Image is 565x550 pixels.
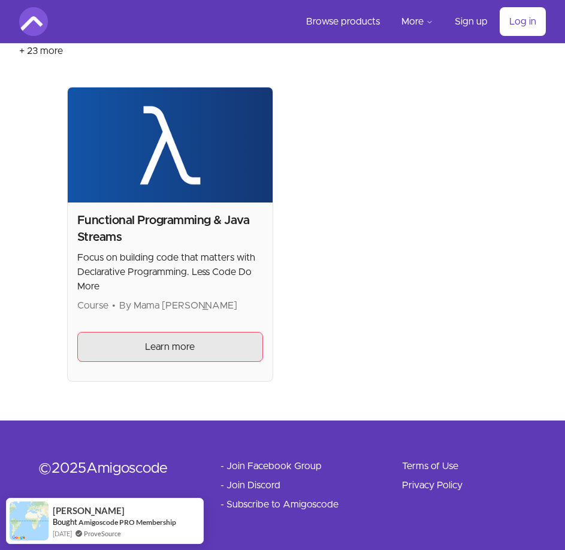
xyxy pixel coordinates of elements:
[445,7,497,36] a: Sign up
[500,7,546,36] a: Log in
[297,7,546,36] nav: Main
[145,340,195,354] span: Learn more
[119,301,237,310] span: By Mama [PERSON_NAME]
[77,301,108,310] span: Course
[297,7,389,36] a: Browse products
[77,212,263,246] h2: Functional Programming & Java Streams
[77,332,263,362] a: Learn more
[112,301,116,310] span: •
[53,506,125,516] span: [PERSON_NAME]
[38,459,182,478] div: © 2025 Amigoscode
[402,459,458,473] a: Terms of Use
[84,528,121,539] a: ProveSource
[220,478,280,492] a: - Join Discord
[19,34,63,68] button: + 23 more
[402,478,463,492] a: Privacy Policy
[53,528,72,539] span: [DATE]
[77,250,263,294] p: Focus on building code that matters with Declarative Programming. Less Code Do More
[220,459,322,473] a: - Join Facebook Group
[392,7,443,36] button: More
[19,7,48,36] img: Amigoscode logo
[53,517,77,527] span: Bought
[220,497,339,512] a: - Subscribe to Amigoscode
[68,87,273,203] img: Product image for Functional Programming & Java Streams
[78,518,176,527] a: Amigoscode PRO Membership
[10,501,49,540] img: provesource social proof notification image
